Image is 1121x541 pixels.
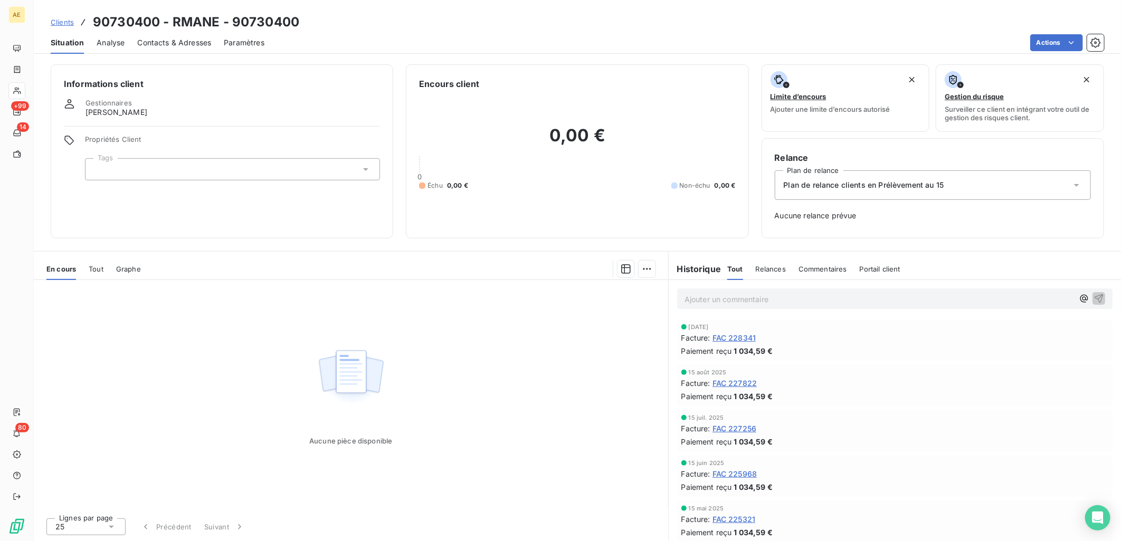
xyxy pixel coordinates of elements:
[681,468,710,479] span: Facture :
[689,505,724,511] span: 15 mai 2025
[64,78,380,90] h6: Informations client
[8,518,25,535] img: Logo LeanPay
[8,6,25,23] div: AE
[727,265,743,273] span: Tout
[94,165,102,174] input: Ajouter une valeur
[309,437,392,445] span: Aucune pièce disponible
[681,436,732,447] span: Paiement reçu
[712,468,757,479] span: FAC 225968
[945,105,1095,122] span: Surveiller ce client en intégrant votre outil de gestion des risques client.
[689,414,724,421] span: 15 juil. 2025
[46,265,76,273] span: En cours
[689,460,725,466] span: 15 juin 2025
[1085,505,1110,530] div: Open Intercom Messenger
[17,122,29,132] span: 14
[775,151,1091,164] h6: Relance
[89,265,103,273] span: Tout
[712,378,757,389] span: FAC 227822
[734,527,773,538] span: 1 034,59 €
[712,332,756,343] span: FAC 228341
[116,265,141,273] span: Graphe
[97,37,125,48] span: Analyse
[15,423,29,432] span: 80
[134,516,198,538] button: Précédent
[419,125,735,157] h2: 0,00 €
[93,13,299,32] h3: 90730400 - RMANE - 90730400
[945,92,1004,101] span: Gestion du risque
[712,423,757,434] span: FAC 227256
[419,78,479,90] h6: Encours client
[681,391,732,402] span: Paiement reçu
[681,514,710,525] span: Facture :
[51,17,74,27] a: Clients
[771,105,890,113] span: Ajouter une limite d’encours autorisé
[756,265,786,273] span: Relances
[11,101,29,111] span: +99
[715,181,736,190] span: 0,00 €
[689,369,727,375] span: 15 août 2025
[771,92,826,101] span: Limite d’encours
[85,135,380,150] span: Propriétés Client
[681,481,732,492] span: Paiement reçu
[689,324,709,330] span: [DATE]
[447,181,468,190] span: 0,00 €
[681,423,710,434] span: Facture :
[681,527,732,538] span: Paiement reçu
[55,521,64,532] span: 25
[734,436,773,447] span: 1 034,59 €
[681,345,732,356] span: Paiement reçu
[860,265,900,273] span: Portail client
[198,516,251,538] button: Suivant
[427,181,443,190] span: Échu
[669,263,721,275] h6: Historique
[712,514,756,525] span: FAC 225321
[681,378,710,389] span: Facture :
[85,107,147,118] span: [PERSON_NAME]
[784,180,944,190] span: Plan de relance clients en Prélèvement au 15
[681,332,710,343] span: Facture :
[417,172,422,181] span: 0
[224,37,264,48] span: Paramètres
[85,99,132,107] span: Gestionnaires
[317,344,385,410] img: Empty state
[734,391,773,402] span: 1 034,59 €
[51,18,74,26] span: Clients
[734,481,773,492] span: 1 034,59 €
[799,265,847,273] span: Commentaires
[762,64,930,132] button: Limite d’encoursAjouter une limite d’encours autorisé
[775,210,1091,221] span: Aucune relance prévue
[137,37,211,48] span: Contacts & Adresses
[734,345,773,356] span: 1 034,59 €
[51,37,84,48] span: Situation
[936,64,1104,132] button: Gestion du risqueSurveiller ce client en intégrant votre outil de gestion des risques client.
[680,181,710,190] span: Non-échu
[1030,34,1083,51] button: Actions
